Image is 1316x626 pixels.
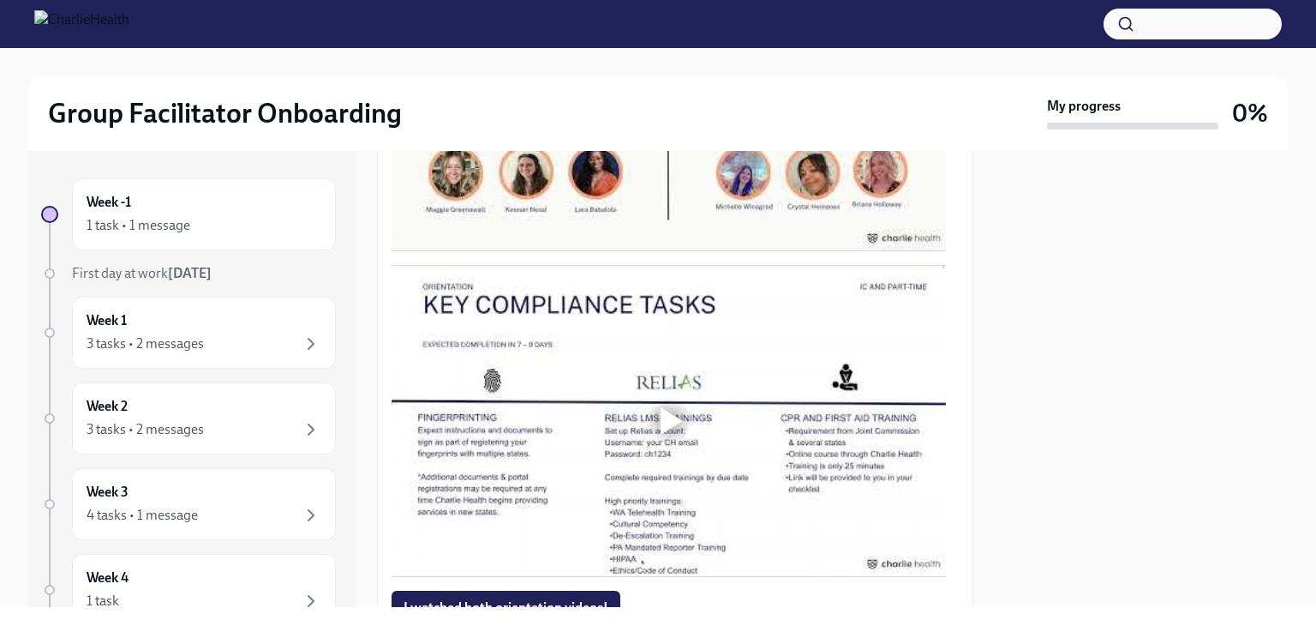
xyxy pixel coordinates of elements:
button: I watched both orientation videos! [392,591,620,625]
div: 3 tasks • 2 messages [87,420,204,439]
h6: Week 2 [87,397,128,416]
h6: Week -1 [87,193,131,212]
a: Week 13 tasks • 2 messages [41,297,336,369]
span: I watched both orientation videos! [404,599,608,617]
h3: 0% [1232,98,1268,129]
a: Week -11 task • 1 message [41,178,336,250]
h2: Group Facilitator Onboarding [48,96,402,130]
span: First day at work [72,265,212,281]
div: 1 task • 1 message [87,216,190,235]
strong: My progress [1047,97,1121,116]
a: First day at work[DATE] [41,264,336,283]
a: Week 41 task [41,554,336,626]
h6: Week 3 [87,483,129,502]
a: Week 34 tasks • 1 message [41,468,336,540]
img: CharlieHealth [34,10,129,38]
div: 1 task [87,592,119,611]
h6: Week 4 [87,569,129,587]
div: 4 tasks • 1 message [87,506,198,525]
h6: Week 1 [87,311,127,330]
div: 3 tasks • 2 messages [87,334,204,353]
strong: [DATE] [168,265,212,281]
a: Week 23 tasks • 2 messages [41,382,336,454]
